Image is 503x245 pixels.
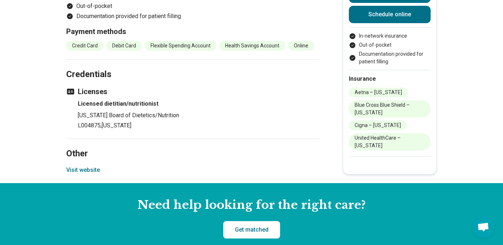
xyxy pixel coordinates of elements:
span: , [US_STATE] [101,122,131,129]
li: Credit Card [66,41,103,51]
li: Online [288,41,314,51]
h3: Payment methods [66,26,320,37]
li: United HealthCare – [US_STATE] [349,133,431,151]
h4: Licensed dietitian/nutritionist [78,100,320,108]
li: Documentation provided for patient filling [66,12,320,21]
li: Flexible Spending Account [145,41,216,51]
button: Visit website [66,166,100,174]
li: Cigna – [US_STATE] [349,121,407,130]
h2: Insurance [349,75,431,83]
h3: Licenses [66,86,320,97]
li: Documentation provided for patient filling [349,50,431,66]
li: In-network insurance [349,32,431,40]
li: Health Savings Account [219,41,285,51]
a: Get matched [223,221,280,238]
h2: Other [66,130,320,160]
div: Open chat [473,216,494,238]
li: Out-of-pocket [66,2,320,10]
p: L004875 [78,121,320,130]
ul: Payment options [349,32,431,66]
p: [US_STATE] Board of Dietetics/Nutrition [78,111,320,120]
h2: Credentials [66,51,320,81]
li: Aetna – [US_STATE] [349,88,408,97]
h2: Need help looking for the right care? [6,198,497,213]
li: Debit Card [106,41,142,51]
a: Schedule online [349,6,431,23]
li: Blue Cross Blue Shield – [US_STATE] [349,100,431,118]
li: Out-of-pocket [349,41,431,49]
